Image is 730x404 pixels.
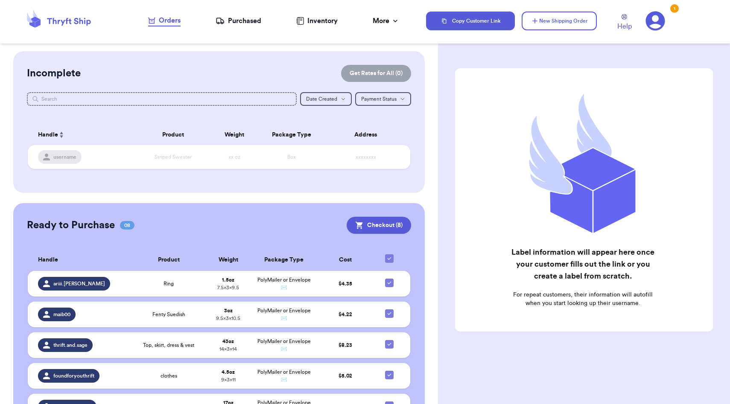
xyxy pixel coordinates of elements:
[257,125,326,145] th: Package Type
[522,12,597,30] button: New Shipping Order
[53,311,70,318] span: maib00
[347,217,411,234] button: Checkout (8)
[222,369,235,375] strong: 4.5 oz
[257,308,311,321] span: PolyMailer or Envelope ✉️
[355,92,411,106] button: Payment Status
[38,131,58,140] span: Handle
[373,16,400,26] div: More
[27,218,115,232] h2: Ready to Purchase
[221,377,236,382] span: 9 x 3 x 11
[131,249,206,271] th: Product
[670,4,679,13] div: 1
[206,249,251,271] th: Weight
[356,154,376,160] span: xxxxxxxx
[120,221,134,230] span: 08
[222,277,234,282] strong: 1.5 oz
[155,154,192,160] span: Striped Sweater
[58,130,65,140] button: Sort ascending
[164,280,174,287] span: Ring
[53,372,94,379] span: foundforyouthrift
[339,281,352,286] span: $ 4.35
[287,154,296,160] span: Box
[27,92,297,106] input: Search
[222,339,234,344] strong: 43 oz
[216,16,261,26] a: Purchased
[339,312,352,317] span: $ 4.22
[257,277,311,290] span: PolyMailer or Envelope ✉️
[361,96,397,102] span: Payment Status
[219,346,237,352] span: 14 x 3 x 14
[53,280,105,287] span: ariii.[PERSON_NAME]
[257,339,311,352] span: PolyMailer or Envelope ✉️
[341,65,411,82] button: Get Rates for All (0)
[511,291,656,308] p: For repeat customers, their information will autofill when you start looking up their username.
[216,316,240,321] span: 9.5 x 3 x 10.5
[326,125,410,145] th: Address
[135,125,211,145] th: Product
[645,11,665,31] a: 1
[27,67,81,80] h2: Incomplete
[38,256,58,264] span: Handle
[617,14,632,32] a: Help
[257,369,311,382] span: PolyMailer or Envelope ✉️
[224,308,233,313] strong: 3 oz
[511,246,656,282] h2: Label information will appear here once your customer fills out the link or you create a label fr...
[251,249,318,271] th: Package Type
[228,154,240,160] span: xx oz
[53,342,88,349] span: thrift.and.sage
[300,92,352,106] button: Date Created
[339,343,352,348] span: $ 8.23
[217,285,239,290] span: 7.5 x 3 x 9.5
[161,372,177,379] span: clothes
[617,21,632,32] span: Help
[211,125,257,145] th: Weight
[143,342,194,349] span: Top, skirt, dress & vest
[426,12,515,30] button: Copy Customer Link
[306,96,337,102] span: Date Created
[318,249,374,271] th: Cost
[296,16,338,26] a: Inventory
[339,373,352,378] span: $ 5.02
[148,15,181,26] a: Orders
[152,311,185,318] span: Fenty Suedish
[53,154,76,160] span: username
